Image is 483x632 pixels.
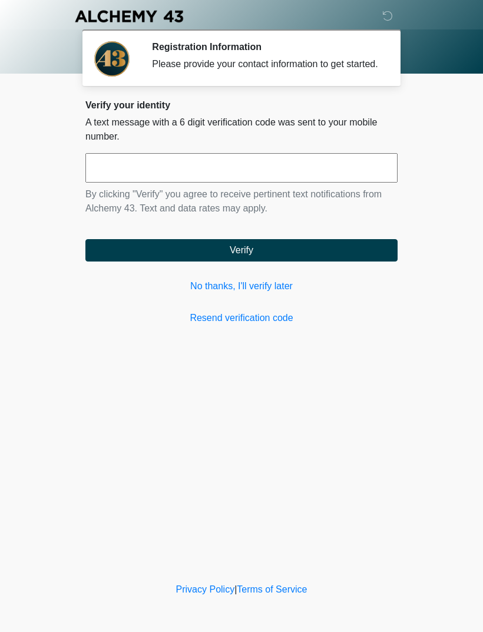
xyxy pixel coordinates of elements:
[152,41,380,52] h2: Registration Information
[85,311,398,325] a: Resend verification code
[74,9,184,24] img: Alchemy 43 Logo
[237,584,307,594] a: Terms of Service
[94,41,130,77] img: Agent Avatar
[152,57,380,71] div: Please provide your contact information to get started.
[85,115,398,144] p: A text message with a 6 digit verification code was sent to your mobile number.
[234,584,237,594] a: |
[85,239,398,262] button: Verify
[85,187,398,216] p: By clicking "Verify" you agree to receive pertinent text notifications from Alchemy 43. Text and ...
[85,279,398,293] a: No thanks, I'll verify later
[85,100,398,111] h2: Verify your identity
[176,584,235,594] a: Privacy Policy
